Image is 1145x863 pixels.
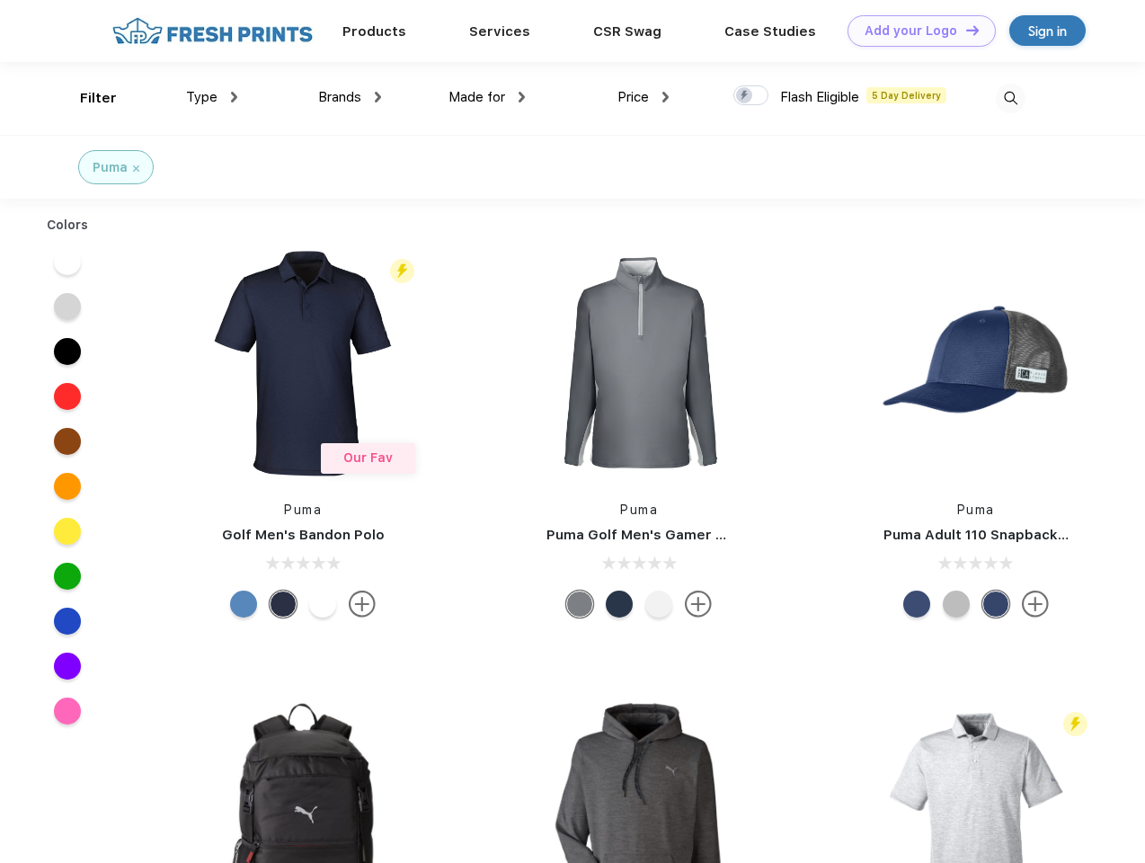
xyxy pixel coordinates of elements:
a: Puma [620,503,658,517]
img: flash_active_toggle.svg [1063,712,1087,736]
span: Our Fav [343,450,393,465]
div: Colors [33,216,102,235]
div: Bright White [309,591,336,618]
div: Quarry with Brt Whit [943,591,970,618]
span: Price [617,89,649,105]
div: Peacoat Qut Shd [903,591,930,618]
a: Puma [957,503,995,517]
img: more.svg [1022,591,1049,618]
a: Puma [284,503,322,517]
a: Services [469,23,530,40]
img: fo%20logo%202.webp [107,15,318,47]
a: Golf Men's Bandon Polo [222,527,385,543]
span: 5 Day Delivery [866,87,946,103]
div: Puma [93,158,128,177]
img: desktop_search.svg [996,84,1025,113]
div: Sign in [1028,21,1067,41]
a: Products [342,23,406,40]
div: Lake Blue [230,591,257,618]
div: Quiet Shade [566,591,593,618]
img: dropdown.png [375,92,381,102]
div: Bright White [645,591,672,618]
img: more.svg [349,591,376,618]
div: Add your Logo [865,23,957,39]
img: filter_cancel.svg [133,165,139,172]
a: Puma Golf Men's Gamer Golf Quarter-Zip [546,527,830,543]
img: dropdown.png [519,92,525,102]
img: func=resize&h=266 [519,244,759,483]
img: func=resize&h=266 [857,244,1096,483]
div: Navy Blazer [270,591,297,618]
img: func=resize&h=266 [183,244,422,483]
span: Made for [448,89,505,105]
img: DT [966,25,979,35]
span: Flash Eligible [780,89,859,105]
img: more.svg [685,591,712,618]
a: CSR Swag [593,23,661,40]
img: dropdown.png [231,92,237,102]
span: Brands [318,89,361,105]
img: dropdown.png [662,92,669,102]
div: Navy Blazer [606,591,633,618]
a: Sign in [1009,15,1086,46]
div: Peacoat with Qut Shd [982,591,1009,618]
span: Type [186,89,217,105]
img: flash_active_toggle.svg [390,259,414,283]
div: Filter [80,88,117,109]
